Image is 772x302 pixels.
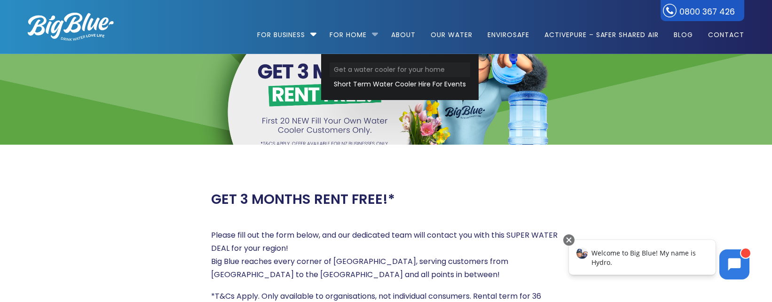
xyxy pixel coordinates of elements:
h2: GET 3 MONTHS RENT FREE!* [211,191,395,208]
p: Please fill out the form below, and our dedicated team will contact you with this SUPER WATER DEA... [211,229,561,281]
iframe: Chatbot [559,232,759,289]
img: logo [28,13,114,41]
a: Get a water cooler for your home [330,62,470,77]
a: Short Term Water Cooler Hire For Events [330,77,470,92]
